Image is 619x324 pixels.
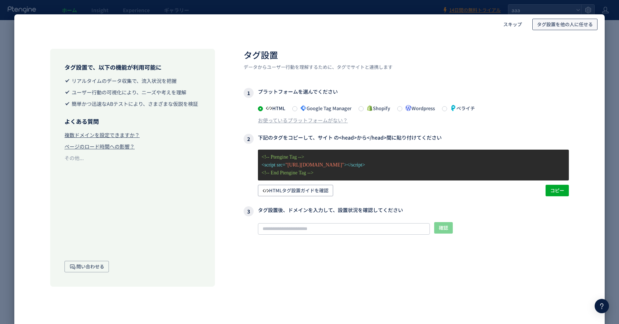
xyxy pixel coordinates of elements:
[64,154,84,161] div: その他...
[447,105,475,112] span: ペライチ
[64,143,135,150] div: ページのロード時間への影響？
[64,100,201,107] li: 簡単かつ迅速なABテストにより、さまざまな仮説を検証
[537,19,593,30] span: タグ設置を他の人に任せる
[64,77,201,84] li: リアルタイムのデータ収集で、流入状況を把握
[32,43,60,48] div: ドメイン概要
[402,105,435,112] span: Wordpress
[499,19,527,30] button: スキップ
[83,43,115,48] div: キーワード流入
[258,185,333,196] button: HTMLタグ設置ガイドを確認
[69,261,104,272] span: 問い合わせる
[297,105,351,112] span: Google Tag Manager
[64,261,109,272] button: 問い合わせる
[439,222,448,234] span: 確認
[19,19,83,25] div: ドメイン: [DOMAIN_NAME]
[261,161,565,169] p: <script src= ></script>
[244,134,254,144] i: 2
[261,153,565,161] p: <!-- Ptengine Tag -->
[11,11,17,17] img: logo_orange.svg
[244,49,569,61] h2: タグ設置
[261,169,565,177] p: <!-- End Ptengine Tag -->
[64,131,140,138] div: 複数ドメインを設定できますか？
[64,89,201,96] li: ユーザー行動の可視化により、ニーズや考えを理解
[244,88,254,98] i: 1
[434,222,453,234] button: 確認
[258,117,348,124] div: お使っているプラットフォームがない？
[285,162,344,168] span: "[URL][DOMAIN_NAME]"
[244,64,569,71] p: データからユーザー行動を理解するために、タグでサイトと連携します
[364,105,390,112] span: Shopify
[550,185,564,196] span: コピー
[20,11,35,17] div: v 4.0.25
[546,185,569,196] button: コピー
[64,117,201,126] h3: よくある質問
[263,185,328,196] span: HTMLタグ設置ガイドを確認
[244,88,569,98] h3: プラットフォームを選んでください
[244,206,254,216] i: 3
[532,19,598,30] button: タグ設置を他の人に任せる
[244,206,569,216] h3: タグ設置後、ドメインを入力して、設置状況を確認してください
[75,42,81,48] img: tab_keywords_by_traffic_grey.svg
[24,42,30,48] img: tab_domain_overview_orange.svg
[263,105,285,112] span: HTML
[11,19,17,25] img: website_grey.svg
[503,19,522,30] span: スキップ
[64,63,201,71] h3: タグ設置で、以下の機能が利用可能に
[244,134,569,144] h3: 下記のタグをコピーして、サイト の<head>から</head>間に貼り付けてください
